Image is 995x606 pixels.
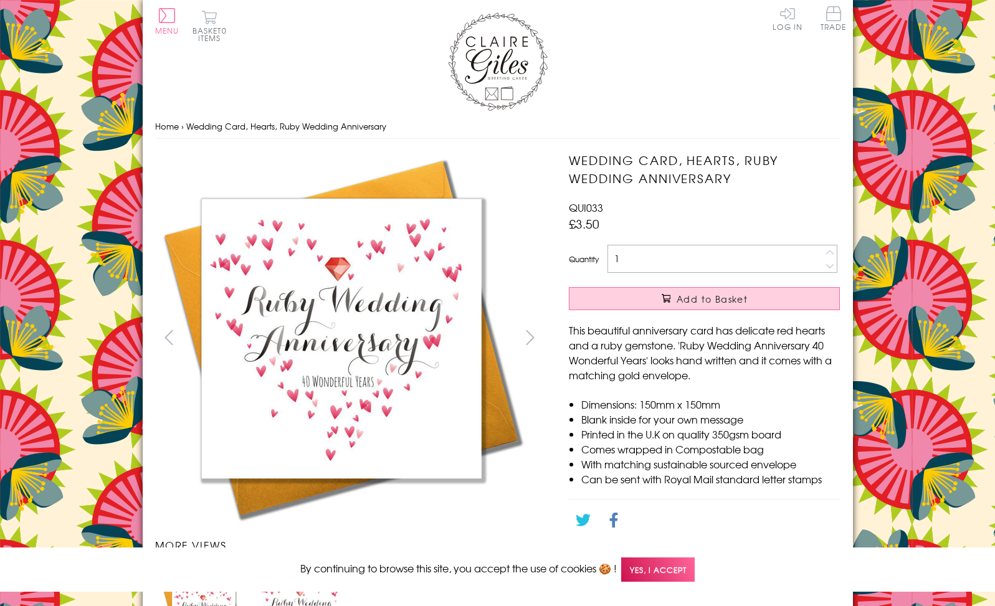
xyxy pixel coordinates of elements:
[569,323,840,382] p: This beautiful anniversary card has delicate red hearts and a ruby gemstone. 'Ruby Wedding Annive...
[155,120,179,132] a: Home
[821,6,847,31] span: Trade
[677,293,748,305] span: Add to Basket
[516,323,544,351] button: next
[181,120,184,132] span: ›
[155,114,840,140] nav: breadcrumbs
[581,397,840,412] li: Dimensions: 150mm x 150mm
[773,6,802,31] a: Log In
[186,120,386,132] span: Wedding Card, Hearts, Ruby Wedding Anniversary
[621,557,695,582] span: Yes, I accept
[198,25,227,44] span: 0 items
[155,8,179,34] button: Menu
[569,215,599,232] span: £3.50
[569,287,840,310] button: Add to Basket
[581,412,840,427] li: Blank inside for your own message
[569,200,603,215] span: QUI033
[579,546,700,561] a: Go back to the collection
[821,6,847,33] a: Trade
[581,427,840,442] li: Printed in the U.K on quality 350gsm board
[155,151,529,525] img: Wedding Card, Hearts, Ruby Wedding Anniversary
[193,10,227,42] button: Basket0 items
[581,457,840,471] li: With matching sustainable sourced envelope
[581,442,840,457] li: Comes wrapped in Compostable bag
[448,12,548,111] img: Claire Giles Greetings Cards
[569,253,599,265] label: Quantity
[155,323,183,351] button: prev
[155,537,545,552] h3: More views
[155,25,179,36] span: Menu
[569,151,840,187] h1: Wedding Card, Hearts, Ruby Wedding Anniversary
[581,471,840,486] li: Can be sent with Royal Mail standard letter stamps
